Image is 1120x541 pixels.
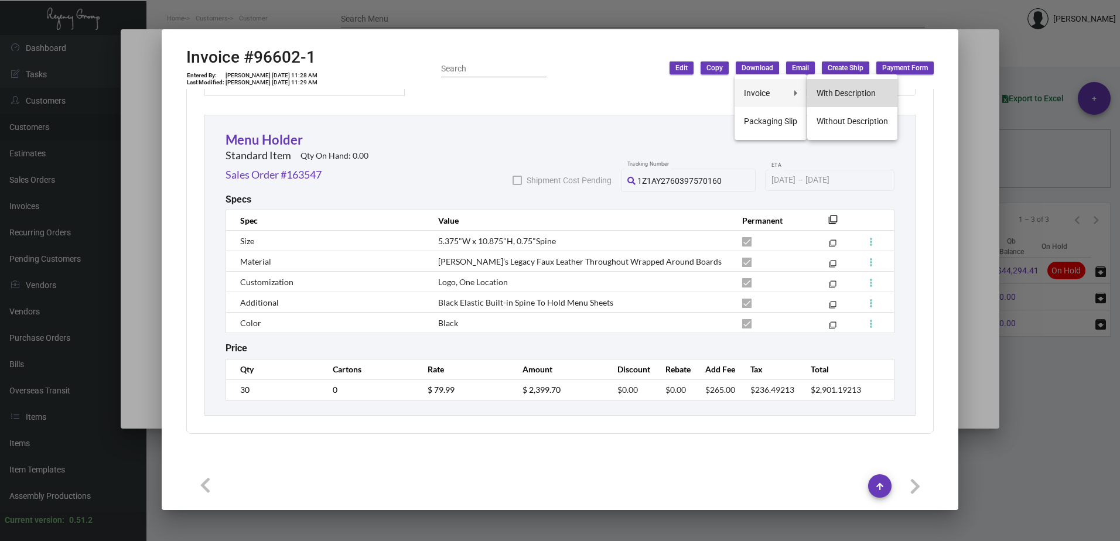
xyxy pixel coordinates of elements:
button: Invoice [735,79,807,107]
button: With Description [807,79,897,107]
button: Without Description [807,107,897,135]
div: Current version: [5,514,64,526]
button: Packaging Slip [735,107,807,135]
div: 0.51.2 [69,514,93,526]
